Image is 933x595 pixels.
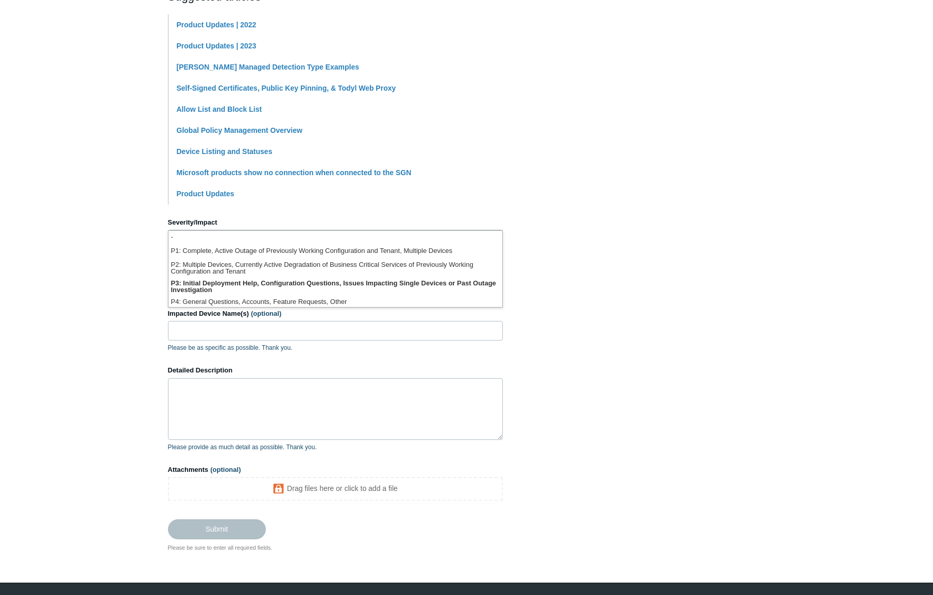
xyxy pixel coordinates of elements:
[168,343,503,352] p: Please be as specific as possible. Thank you.
[177,147,273,156] a: Device Listing and Statuses
[177,84,396,92] a: Self-Signed Certificates, Public Key Pinning, & Todyl Web Proxy
[168,277,502,296] li: P3: Initial Deployment Help, Configuration Questions, Issues Impacting Single Devices or Past Out...
[177,168,412,177] a: Microsoft products show no connection when connected to the SGN
[177,105,262,113] a: Allow List and Block List
[251,310,281,317] span: (optional)
[168,296,502,310] li: P4: General Questions, Accounts, Feature Requests, Other
[168,443,503,452] p: Please provide as much detail as possible. Thank you.
[168,245,502,259] li: P1: Complete, Active Outage of Previously Working Configuration and Tenant, Multiple Devices
[177,21,257,29] a: Product Updates | 2022
[168,231,502,245] li: -
[168,309,503,319] label: Impacted Device Name(s)
[168,365,503,376] label: Detailed Description
[177,190,234,198] a: Product Updates
[168,217,503,228] label: Severity/Impact
[168,259,502,277] li: P2: Multiple Devices, Currently Active Degradation of Business Critical Services of Previously Wo...
[177,126,302,134] a: Global Policy Management Overview
[168,543,503,552] div: Please be sure to enter all required fields.
[177,42,257,50] a: Product Updates | 2023
[168,465,503,475] label: Attachments
[177,63,359,71] a: [PERSON_NAME] Managed Detection Type Examples
[168,519,266,539] input: Submit
[210,466,241,473] span: (optional)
